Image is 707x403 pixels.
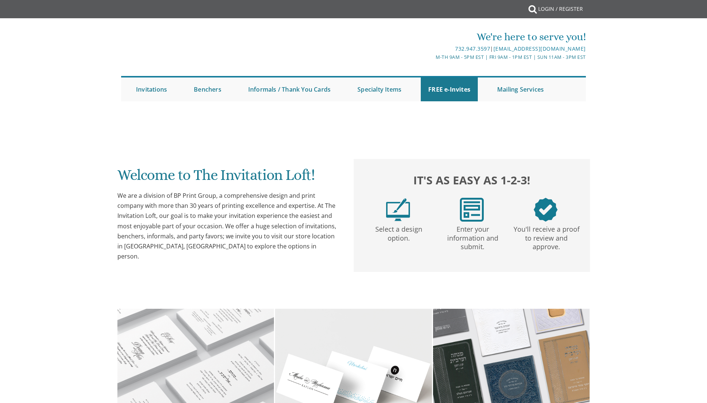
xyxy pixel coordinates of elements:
a: Invitations [129,77,174,101]
h2: It's as easy as 1-2-3! [361,172,583,188]
p: Select a design option. [363,222,434,243]
a: Benchers [186,77,229,101]
a: Mailing Services [490,77,551,101]
div: M-Th 9am - 5pm EST | Fri 9am - 1pm EST | Sun 11am - 3pm EST [277,53,586,61]
a: 732.947.3597 [455,45,490,52]
img: step2.png [460,198,484,222]
a: FREE e-Invites [421,77,478,101]
h1: Welcome to The Invitation Loft! [117,167,339,189]
a: [EMAIL_ADDRESS][DOMAIN_NAME] [493,45,586,52]
a: Specialty Items [350,77,409,101]
img: step1.png [386,198,410,222]
div: | [277,44,586,53]
p: Enter your information and submit. [437,222,508,251]
div: We're here to serve you! [277,29,586,44]
p: You'll receive a proof to review and approve. [511,222,582,251]
img: step3.png [534,198,558,222]
a: Informals / Thank You Cards [241,77,338,101]
div: We are a division of BP Print Group, a comprehensive design and print company with more than 30 y... [117,191,339,261]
